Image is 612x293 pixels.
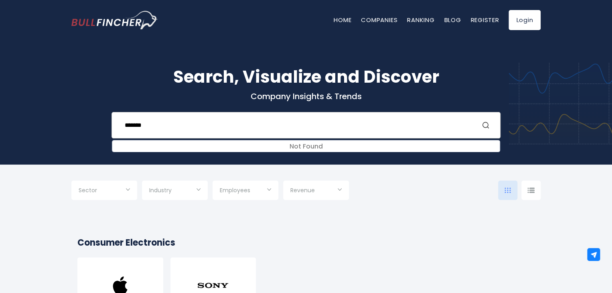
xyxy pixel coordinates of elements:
a: Home [334,16,351,24]
img: Bullfincher logo [71,11,158,29]
div: Not Found [112,140,500,153]
a: Ranking [407,16,434,24]
h2: Consumer Electronics [77,236,535,249]
a: Register [470,16,499,24]
a: Go to homepage [71,11,158,29]
a: Blog [444,16,461,24]
h1: Search, Visualize and Discover [71,64,541,90]
a: Companies [361,16,397,24]
a: Login [509,10,541,30]
img: icon-comp-grid.svg [505,187,511,193]
input: Selection [149,184,201,198]
span: Revenue [290,187,315,194]
p: Company Insights & Trends [71,91,541,102]
span: Employees [220,187,250,194]
input: Selection [79,184,130,198]
input: Selection [220,184,271,198]
button: Search [482,120,492,130]
span: Industry [149,187,172,194]
img: icon-comp-list-view.svg [527,187,535,193]
span: Sector [79,187,97,194]
input: Selection [290,184,342,198]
